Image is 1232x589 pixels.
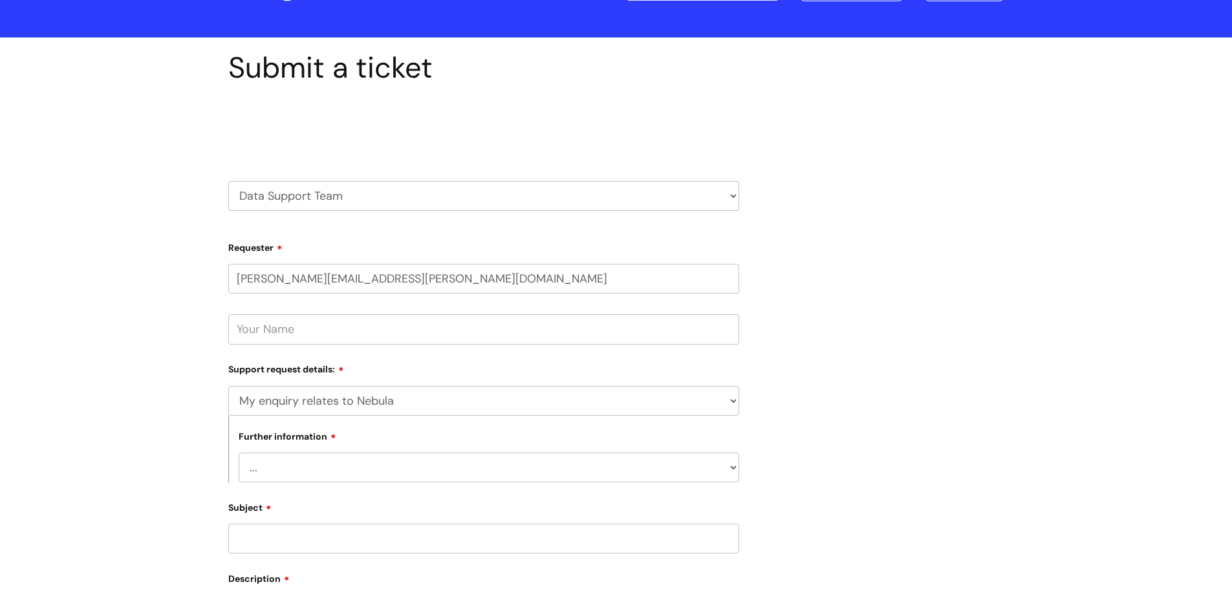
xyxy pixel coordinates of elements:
[228,498,739,513] label: Subject
[228,238,739,253] label: Requester
[228,314,739,344] input: Your Name
[228,50,739,85] h1: Submit a ticket
[228,264,739,294] input: Email
[228,569,739,584] label: Description
[228,115,739,139] h2: Select issue type
[228,359,739,375] label: Support request details:
[239,429,336,442] label: Further information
